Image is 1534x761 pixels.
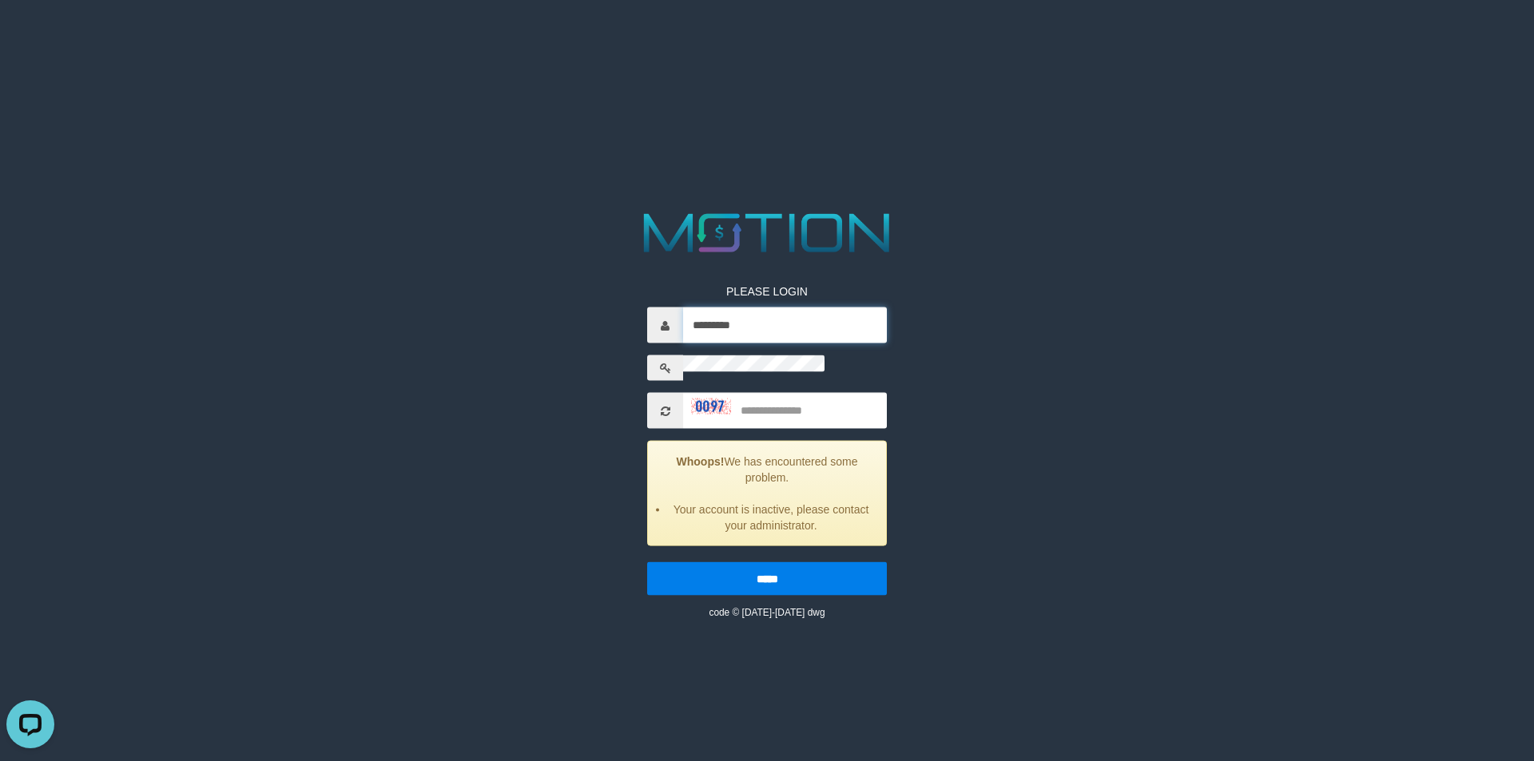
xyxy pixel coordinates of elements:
img: captcha [691,398,731,414]
p: PLEASE LOGIN [647,283,887,299]
button: Open LiveChat chat widget [6,6,54,54]
img: MOTION_logo.png [633,207,901,260]
strong: Whoops! [677,455,725,468]
small: code © [DATE]-[DATE] dwg [709,607,825,618]
li: Your account is inactive, please contact your administrator. [668,501,874,533]
div: We has encountered some problem. [647,441,887,546]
